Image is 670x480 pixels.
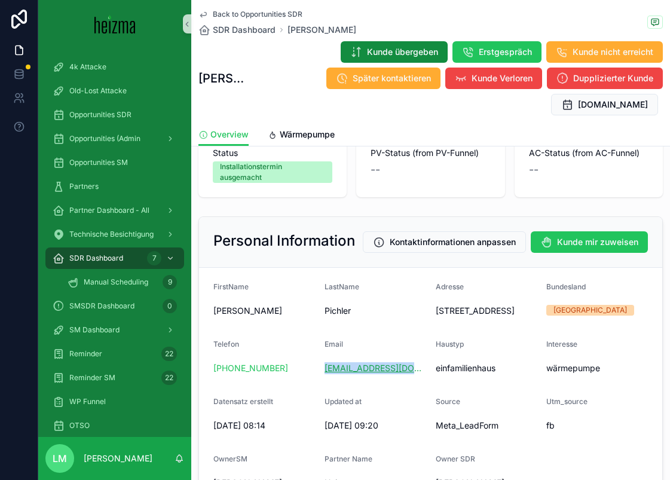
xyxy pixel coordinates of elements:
a: SDR Dashboard [198,24,276,36]
span: Manual Scheduling [84,277,148,287]
div: Installationstermin ausgemacht [220,161,325,183]
a: Reminder22 [45,343,184,365]
span: Technische Besichtigung [69,230,154,239]
span: Datensatz erstellt [213,397,273,406]
a: [PHONE_NUMBER] [213,362,288,374]
div: 7 [147,251,161,265]
a: Wärmepumpe [268,124,335,148]
span: -- [371,161,380,178]
span: SDR Dashboard [69,253,123,263]
button: Erstgespräch [452,41,541,63]
span: Meta_LeadForm [436,420,537,432]
span: Erstgespräch [479,46,532,58]
span: [PERSON_NAME] [213,305,315,317]
span: [DOMAIN_NAME] [578,99,648,111]
span: Email [325,340,343,348]
span: Old-Lost Attacke [69,86,127,96]
a: Opportunities SDR [45,104,184,126]
span: fb [546,420,648,432]
span: -- [529,161,539,178]
span: Reminder [69,349,102,359]
div: [GEOGRAPHIC_DATA] [553,305,627,316]
a: Opportunities (Admin [45,128,184,149]
span: Wärmepumpe [280,129,335,140]
span: Bundesland [546,282,586,291]
span: LM [53,451,67,466]
span: Opportunities (Admin [69,134,140,143]
span: Source [436,397,460,406]
h1: [PERSON_NAME] [198,70,249,87]
button: Kunde übergeben [341,41,448,63]
span: Reminder SM [69,373,115,383]
span: wärmepumpe [546,362,648,374]
a: OTSO [45,415,184,436]
a: SMSDR Dashboard0 [45,295,184,317]
button: Kontaktinformationen anpassen [363,231,526,253]
span: SDR Dashboard [213,24,276,36]
button: Kunde nicht erreicht [546,41,663,63]
span: 4k Attacke [69,62,106,72]
span: PV-Status (from PV-Funnel) [371,147,490,159]
span: Adresse [436,282,464,291]
div: 9 [163,275,177,289]
span: OTSO [69,421,90,430]
button: Kunde mir zuweisen [531,231,648,253]
span: SMSDR Dashboard [69,301,134,311]
span: Opportunities SM [69,158,128,167]
span: Partner Name [325,454,372,463]
span: Updated at [325,397,362,406]
span: Back to Opportunities SDR [213,10,302,19]
span: einfamilienhaus [436,362,537,374]
div: scrollable content [38,48,191,437]
span: Haustyp [436,340,464,348]
span: SM Dashboard [69,325,120,335]
span: Status [213,147,332,159]
span: Telefon [213,340,239,348]
a: Manual Scheduling9 [60,271,184,293]
span: [DATE] 09:20 [325,420,426,432]
a: Partner Dashboard - All [45,200,184,221]
span: Dupplizierter Kunde [573,72,653,84]
span: WP Funnel [69,397,106,406]
button: Später kontaktieren [326,68,440,89]
p: [PERSON_NAME] [84,453,152,464]
span: Overview [210,129,249,140]
span: [DATE] 08:14 [213,420,315,432]
span: Kunde übergeben [367,46,438,58]
button: Dupplizierter Kunde [547,68,663,89]
span: OwnerSM [213,454,247,463]
div: 0 [163,299,177,313]
button: Kunde Verloren [445,68,542,89]
img: App logo [94,14,136,33]
h2: Personal Information [213,231,355,250]
span: Kunde Verloren [472,72,533,84]
a: Technische Besichtigung [45,224,184,245]
span: Owner SDR [436,454,475,463]
span: Utm_source [546,397,588,406]
a: Old-Lost Attacke [45,80,184,102]
span: FirstName [213,282,249,291]
a: Back to Opportunities SDR [198,10,302,19]
span: Pichler [325,305,426,317]
a: 4k Attacke [45,56,184,78]
a: WP Funnel [45,391,184,412]
a: SM Dashboard [45,319,184,341]
span: Kunde nicht erreicht [573,46,653,58]
span: Kontaktinformationen anpassen [390,236,516,248]
a: Partners [45,176,184,197]
a: [PERSON_NAME] [287,24,356,36]
span: [STREET_ADDRESS] [436,305,537,317]
a: [EMAIL_ADDRESS][DOMAIN_NAME] [325,362,426,374]
a: Opportunities SM [45,152,184,173]
span: AC-Status (from AC-Funnel) [529,147,648,159]
span: Opportunities SDR [69,110,131,120]
span: Partners [69,182,99,191]
span: Partner Dashboard - All [69,206,149,215]
button: [DOMAIN_NAME] [551,94,658,115]
a: Overview [198,124,249,146]
span: Später kontaktieren [353,72,431,84]
a: Reminder SM22 [45,367,184,389]
span: LastName [325,282,359,291]
div: 22 [161,371,177,385]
